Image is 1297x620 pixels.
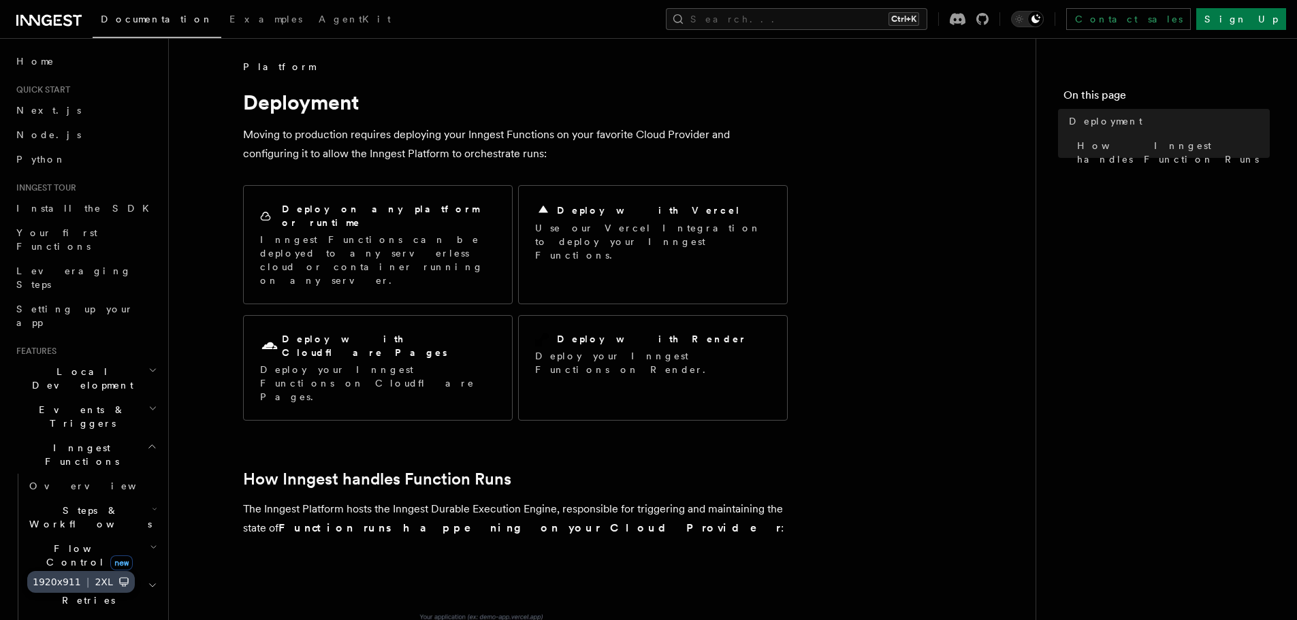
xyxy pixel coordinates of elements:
[243,500,788,538] p: The Inngest Platform hosts the Inngest Durable Execution Engine, responsible for triggering and m...
[16,227,97,252] span: Your first Functions
[243,125,788,163] p: Moving to production requires deploying your Inngest Functions on your favorite Cloud Provider an...
[11,441,147,468] span: Inngest Functions
[1063,87,1270,109] h4: On this page
[24,580,148,607] span: Errors & Retries
[243,60,315,74] span: Platform
[16,129,81,140] span: Node.js
[243,315,513,421] a: Deploy with Cloudflare PagesDeploy your Inngest Functions on Cloudflare Pages.
[260,337,279,356] svg: Cloudflare
[1069,114,1142,128] span: Deployment
[11,297,160,335] a: Setting up your app
[11,147,160,172] a: Python
[11,346,57,357] span: Features
[518,315,788,421] a: Deploy with RenderDeploy your Inngest Functions on Render.
[1072,133,1270,172] a: How Inngest handles Function Runs
[243,185,513,304] a: Deploy on any platform or runtimeInngest Functions can be deployed to any serverless cloud or con...
[101,14,213,25] span: Documentation
[221,4,310,37] a: Examples
[1063,109,1270,133] a: Deployment
[243,90,788,114] h1: Deployment
[282,202,496,229] h2: Deploy on any platform or runtime
[24,474,160,498] a: Overview
[1011,11,1044,27] button: Toggle dark mode
[16,154,66,165] span: Python
[11,182,76,193] span: Inngest tour
[666,8,927,30] button: Search...Ctrl+K
[11,98,160,123] a: Next.js
[11,259,160,297] a: Leveraging Steps
[16,105,81,116] span: Next.js
[1066,8,1191,30] a: Contact sales
[310,4,399,37] a: AgentKit
[319,14,391,25] span: AgentKit
[11,359,160,397] button: Local Development
[243,470,511,489] a: How Inngest handles Function Runs
[11,196,160,221] a: Install the SDK
[535,349,771,376] p: Deploy your Inngest Functions on Render.
[16,54,54,68] span: Home
[1196,8,1286,30] a: Sign Up
[24,542,150,569] span: Flow Control
[278,521,781,534] strong: Function runs happening on your Cloud Provider
[282,332,496,359] h2: Deploy with Cloudflare Pages
[229,14,302,25] span: Examples
[11,365,148,392] span: Local Development
[24,504,152,531] span: Steps & Workflows
[24,574,160,613] button: Errors & Retries
[93,4,221,38] a: Documentation
[11,49,160,74] a: Home
[1077,139,1270,166] span: How Inngest handles Function Runs
[535,221,771,262] p: Use our Vercel Integration to deploy your Inngest Functions.
[11,123,160,147] a: Node.js
[11,397,160,436] button: Events & Triggers
[11,84,70,95] span: Quick start
[260,363,496,404] p: Deploy your Inngest Functions on Cloudflare Pages.
[110,555,133,570] span: new
[518,185,788,304] a: Deploy with VercelUse our Vercel Integration to deploy your Inngest Functions.
[11,403,148,430] span: Events & Triggers
[11,436,160,474] button: Inngest Functions
[260,233,496,287] p: Inngest Functions can be deployed to any serverless cloud or container running on any server.
[16,203,157,214] span: Install the SDK
[16,265,131,290] span: Leveraging Steps
[24,536,160,574] button: Flow Controlnew
[16,304,133,328] span: Setting up your app
[29,480,170,491] span: Overview
[557,203,741,217] h2: Deploy with Vercel
[11,221,160,259] a: Your first Functions
[24,498,160,536] button: Steps & Workflows
[557,332,747,346] h2: Deploy with Render
[888,12,919,26] kbd: Ctrl+K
